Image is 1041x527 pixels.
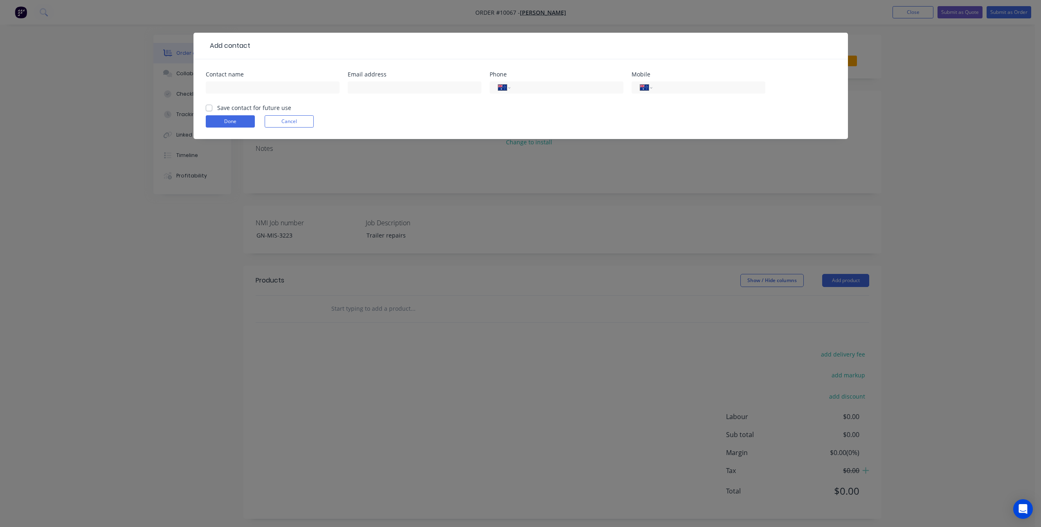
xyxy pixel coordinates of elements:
[206,41,250,51] div: Add contact
[265,115,314,128] button: Cancel
[348,72,481,77] div: Email address
[632,72,765,77] div: Mobile
[490,72,623,77] div: Phone
[1013,499,1033,519] div: Open Intercom Messenger
[206,72,340,77] div: Contact name
[217,103,291,112] label: Save contact for future use
[206,115,255,128] button: Done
